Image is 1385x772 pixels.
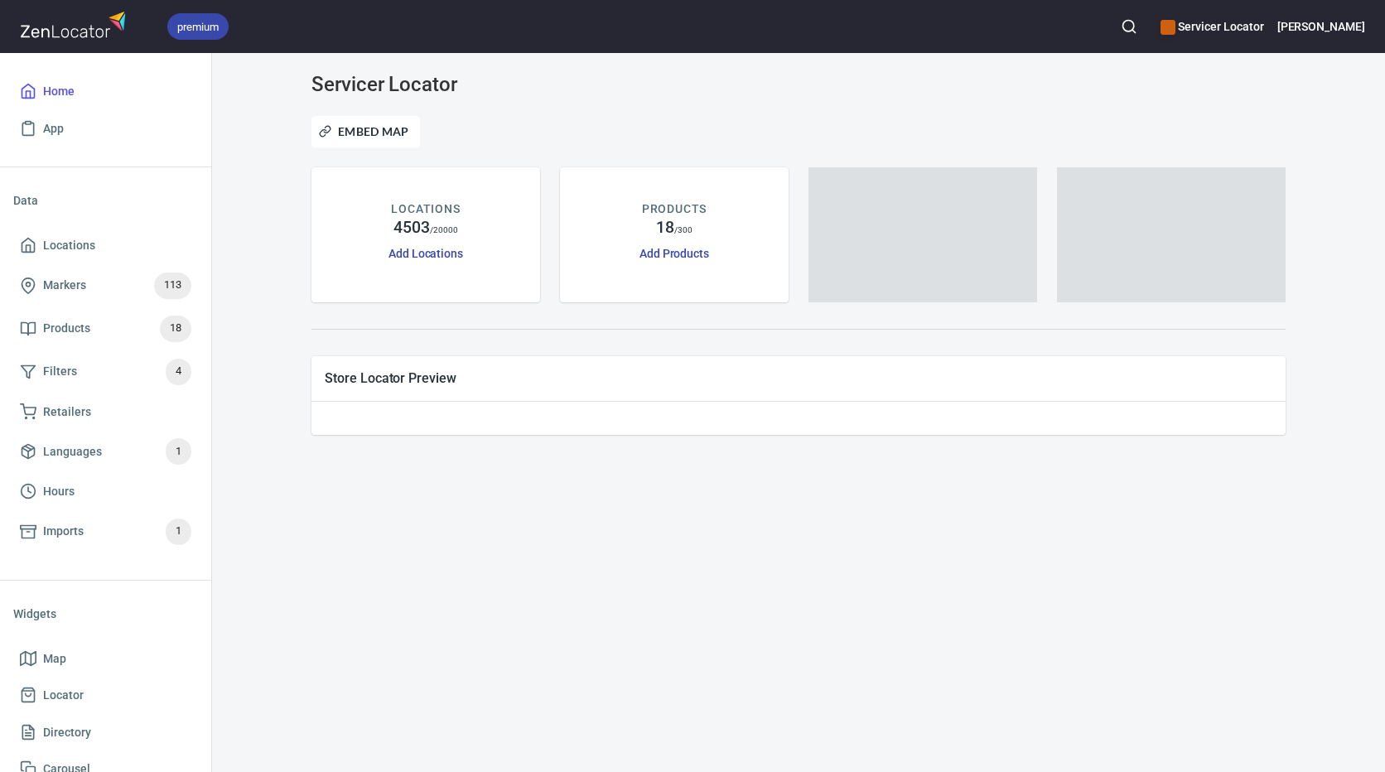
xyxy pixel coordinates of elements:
h4: 18 [656,218,674,238]
span: premium [167,18,229,36]
a: Home [13,73,198,110]
img: zenlocator [20,7,131,42]
a: Filters4 [13,350,198,393]
p: LOCATIONS [391,200,460,218]
button: color-CE600E [1161,20,1175,35]
h6: [PERSON_NAME] [1277,17,1365,36]
span: Imports [43,521,84,542]
a: Directory [13,714,198,751]
a: Products18 [13,307,198,350]
span: Store Locator Preview [325,369,1272,387]
span: Locations [43,235,95,256]
a: Markers113 [13,264,198,307]
a: Locator [13,677,198,714]
span: 1 [166,522,191,541]
a: Add Locations [388,247,463,260]
h4: 4503 [393,218,430,238]
li: Data [13,181,198,220]
button: Search [1111,8,1147,45]
span: 18 [160,319,191,338]
a: App [13,110,198,147]
span: Products [43,318,90,339]
span: 4 [166,362,191,381]
a: Map [13,640,198,678]
h6: Servicer Locator [1161,17,1263,36]
span: Markers [43,275,86,296]
li: Widgets [13,594,198,634]
p: PRODUCTS [642,200,707,218]
a: Hours [13,473,198,510]
a: Imports1 [13,510,198,553]
button: [PERSON_NAME] [1277,8,1365,45]
span: 1 [166,442,191,461]
span: 113 [154,276,191,295]
span: Embed Map [322,122,409,142]
a: Languages1 [13,430,198,473]
span: App [43,118,64,139]
h3: Servicer Locator [311,73,623,96]
span: Locator [43,685,84,706]
span: Hours [43,481,75,502]
span: Languages [43,441,102,462]
button: Embed Map [311,116,420,147]
a: Add Products [639,247,709,260]
span: Map [43,649,66,669]
span: Directory [43,722,91,743]
p: / 300 [674,224,692,236]
a: Locations [13,227,198,264]
div: Manage your apps [1161,8,1263,45]
a: Retailers [13,393,198,431]
div: premium [167,13,229,40]
span: Home [43,81,75,102]
span: Filters [43,361,77,382]
p: / 20000 [430,224,459,236]
span: Retailers [43,402,91,422]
